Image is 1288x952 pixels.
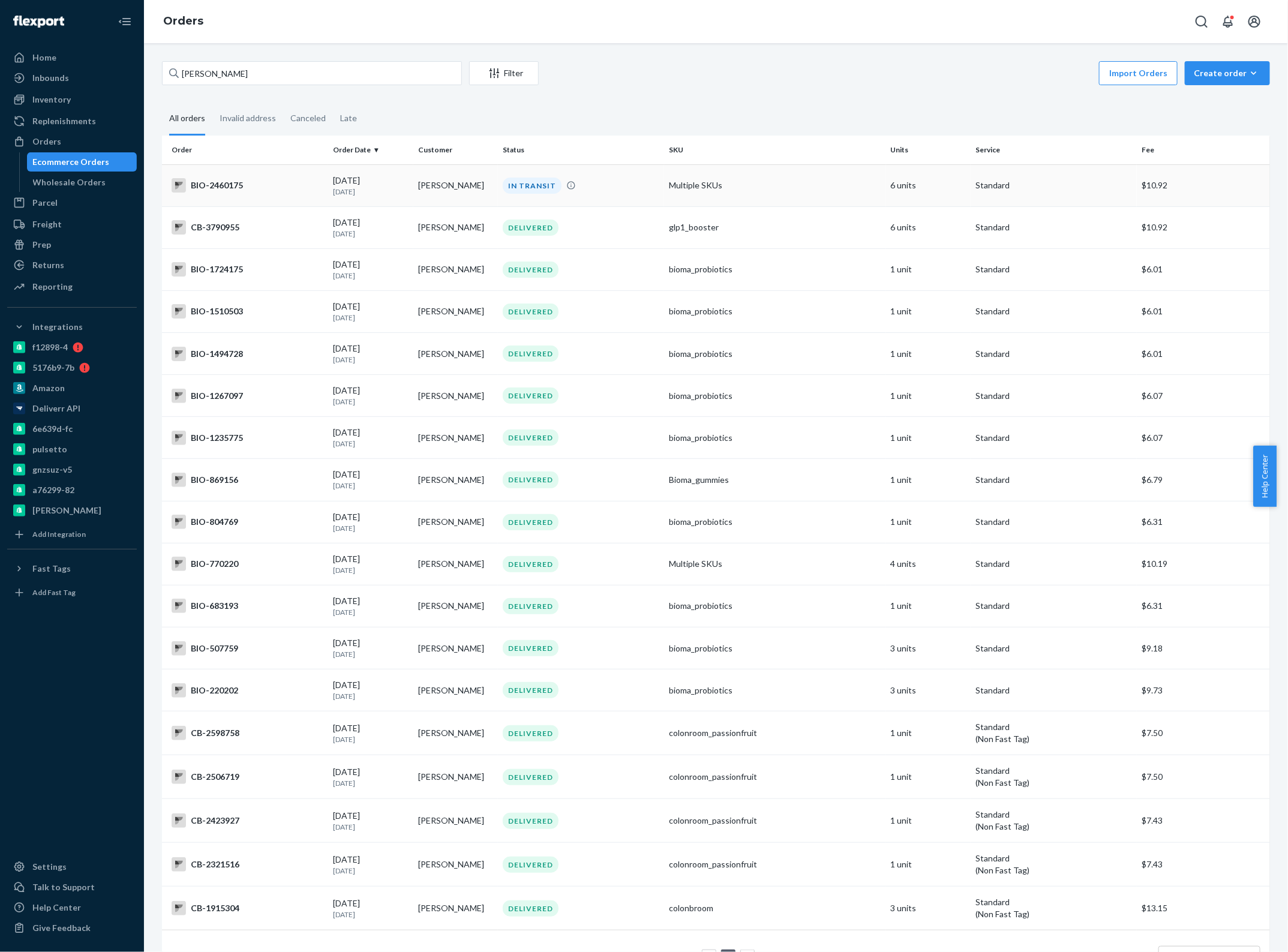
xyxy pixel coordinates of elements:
[333,511,409,533] div: [DATE]
[172,220,323,235] div: CB-3790955
[333,679,409,701] div: [DATE]
[1137,585,1270,627] td: $6.31
[975,221,1132,233] p: Standard
[340,103,357,134] div: Late
[503,769,559,785] div: DELIVERED
[1137,627,1270,669] td: $9.18
[172,726,323,740] div: CB-2598758
[32,902,81,914] div: Help Center
[333,355,409,365] p: [DATE]
[1137,206,1270,248] td: $10.92
[7,440,137,459] a: pulsetto
[333,565,409,575] p: [DATE]
[333,607,409,617] p: [DATE]
[7,918,137,938] button: Give Feedback
[13,16,64,28] img: Flexport logo
[7,460,137,479] a: gnzsuz-v5
[172,557,323,571] div: BIO-770220
[333,439,409,449] p: [DATE]
[113,10,137,34] button: Close Navigation
[975,809,1132,821] p: Standard
[32,94,71,106] div: Inventory
[503,640,559,656] div: DELIVERED
[333,691,409,701] p: [DATE]
[7,358,137,377] a: 5176b9-7b
[886,799,971,843] td: 1 unit
[7,68,137,88] a: Inbounds
[1185,61,1270,85] button: Create order
[162,136,328,164] th: Order
[975,263,1132,275] p: Standard
[975,777,1132,789] div: (Non Fast Tag)
[975,474,1132,486] p: Standard
[975,179,1132,191] p: Standard
[503,220,559,236] div: DELIVERED
[333,217,409,239] div: [DATE]
[154,4,213,39] ol: breadcrumbs
[172,901,323,915] div: CB-1915304
[333,175,409,197] div: [DATE]
[1137,164,1270,206] td: $10.92
[975,390,1132,402] p: Standard
[32,563,71,575] div: Fast Tags
[333,722,409,744] div: [DATE]
[1137,417,1270,459] td: $6.07
[1137,669,1270,711] td: $9.73
[413,887,499,930] td: [PERSON_NAME]
[7,215,137,234] a: Freight
[333,480,409,491] p: [DATE]
[1137,799,1270,843] td: $7.43
[172,515,323,529] div: BIO-804769
[503,725,559,741] div: DELIVERED
[413,543,499,585] td: [PERSON_NAME]
[886,843,971,887] td: 1 unit
[7,90,137,109] a: Inventory
[7,338,137,357] a: f12898-4
[413,669,499,711] td: [PERSON_NAME]
[333,271,409,281] p: [DATE]
[7,525,137,544] a: Add Integration
[172,431,323,445] div: BIO-1235775
[503,262,559,278] div: DELIVERED
[413,164,499,206] td: [PERSON_NAME]
[27,173,137,192] a: Wholesale Orders
[975,432,1132,444] p: Standard
[886,248,971,290] td: 1 unit
[413,627,499,669] td: [PERSON_NAME]
[7,583,137,602] a: Add Fast Tag
[975,852,1132,864] p: Standard
[413,248,499,290] td: [PERSON_NAME]
[7,480,137,500] a: a76299-82
[503,472,559,488] div: DELIVERED
[333,553,409,575] div: [DATE]
[1137,375,1270,417] td: $6.07
[1253,446,1277,507] span: Help Center
[664,164,885,206] td: Multiple SKUs
[32,922,91,934] div: Give Feedback
[975,733,1132,745] div: (Non Fast Tag)
[172,262,323,277] div: BIO-1724175
[333,469,409,491] div: [DATE]
[172,389,323,403] div: BIO-1267097
[669,727,881,739] div: colonroom_passionfruit
[886,543,971,585] td: 4 units
[413,711,499,755] td: [PERSON_NAME]
[172,770,323,784] div: CB-2506719
[7,857,137,876] a: Settings
[32,72,69,84] div: Inbounds
[1099,61,1178,85] button: Import Orders
[503,682,559,698] div: DELIVERED
[1137,887,1270,930] td: $13.15
[172,599,323,613] div: BIO-683193
[32,464,72,476] div: gnzsuz-v5
[333,301,409,323] div: [DATE]
[1137,501,1270,543] td: $6.31
[32,362,74,374] div: 5176b9-7b
[333,397,409,407] p: [DATE]
[1137,136,1270,164] th: Fee
[333,523,409,533] p: [DATE]
[975,516,1132,528] p: Standard
[1137,711,1270,755] td: $7.50
[503,514,559,530] div: DELIVERED
[975,908,1132,920] div: (Non Fast Tag)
